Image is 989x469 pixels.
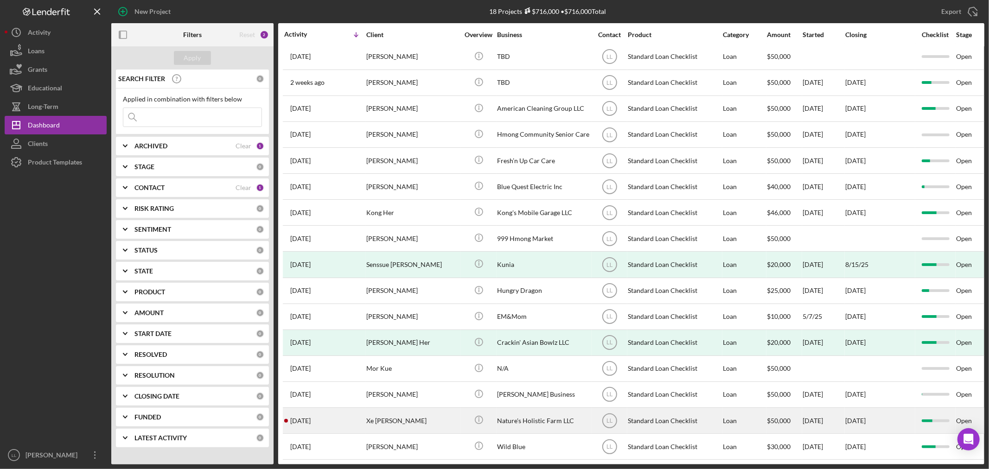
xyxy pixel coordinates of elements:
span: $30,000 [767,443,791,450]
b: RESOLUTION [134,372,175,379]
div: [PERSON_NAME] [366,122,459,147]
div: Loan [723,96,766,121]
b: STATE [134,267,153,275]
div: Loan [723,279,766,303]
span: $50,000 [767,78,791,86]
time: [DATE] [845,183,866,190]
div: Loan [723,252,766,277]
div: Clear [236,142,251,150]
div: Standard Loan Checklist [628,408,721,433]
span: $46,000 [767,209,791,216]
span: $50,000 [767,104,791,112]
time: 2025-05-19 21:51 [290,313,311,320]
div: [DATE] [803,434,844,459]
div: Client [366,31,459,38]
div: 0 [256,75,264,83]
div: [DATE] [803,96,844,121]
time: [DATE] [845,417,866,425]
text: LL [606,314,613,320]
div: Standard Loan Checklist [628,226,721,251]
button: Clients [5,134,107,153]
time: [DATE] [845,209,866,216]
div: Standard Loan Checklist [628,304,721,329]
div: Activity [28,23,51,44]
span: $40,000 [767,183,791,190]
div: Standard Loan Checklist [628,382,721,407]
time: 2025-09-12 15:27 [290,53,311,60]
div: Applied in combination with filters below [123,95,262,103]
button: Dashboard [5,116,107,134]
div: Overview [461,31,496,38]
text: LL [606,392,613,398]
time: 2025-07-18 05:25 [290,157,311,165]
div: Crackin' Asian Bowlz LLC [497,330,590,355]
div: Standard Loan Checklist [628,200,721,225]
div: $20,000 [767,330,802,355]
time: [DATE] [845,443,866,450]
button: LL[PERSON_NAME] [5,446,107,464]
div: [DATE] [803,70,844,95]
div: [PERSON_NAME] [366,382,459,407]
div: 0 [256,434,264,442]
b: LATEST ACTIVITY [134,434,187,442]
div: Standard Loan Checklist [628,356,721,381]
text: LL [606,418,613,424]
div: Open Intercom Messenger [957,428,980,450]
text: LL [606,132,613,138]
div: 0 [256,246,264,254]
button: Product Templates [5,153,107,171]
div: Hungry Dragon [497,279,590,303]
time: 2025-02-28 21:11 [290,443,311,450]
text: LL [606,288,613,294]
a: Loans [5,42,107,60]
time: 2025-05-05 14:49 [290,365,311,372]
a: Grants [5,60,107,79]
time: [DATE] [845,286,866,294]
div: [PERSON_NAME] Business [497,382,590,407]
b: CONTACT [134,184,165,191]
div: Wild Blue [497,434,590,459]
div: 1 [256,184,264,192]
text: LL [606,106,613,112]
div: [PERSON_NAME] [366,279,459,303]
div: Fresh’n Up Car Care [497,148,590,173]
div: Loan [723,44,766,69]
div: [DATE] [803,279,844,303]
text: LL [606,54,613,60]
div: 2 [260,30,269,39]
b: AMOUNT [134,309,164,317]
div: [DATE] [803,252,844,277]
span: $50,000 [767,417,791,425]
div: [DATE] [803,174,844,199]
div: Loan [723,304,766,329]
a: Educational [5,79,107,97]
div: TBD [497,44,590,69]
button: Apply [174,51,211,65]
text: LL [606,262,613,268]
b: ARCHIVED [134,142,167,150]
div: Standard Loan Checklist [628,96,721,121]
text: LL [12,453,17,458]
time: [DATE] [845,312,866,320]
div: N/A [497,356,590,381]
time: 2025-05-27 15:51 [290,287,311,294]
div: 0 [256,309,264,317]
b: START DATE [134,330,172,337]
span: $50,000 [767,52,791,60]
div: Loan [723,226,766,251]
div: [PERSON_NAME] [23,446,83,467]
div: Loan [723,200,766,225]
div: Loan [723,408,766,433]
div: Activity [284,31,325,38]
div: Reset [239,31,255,38]
div: [DATE] [803,408,844,433]
span: $10,000 [767,312,791,320]
time: [DATE] [845,104,866,112]
div: [PERSON_NAME] [366,174,459,199]
time: [DATE] [845,390,866,398]
time: 2025-09-04 02:25 [290,79,325,86]
div: Contact [592,31,627,38]
div: Kong Her [366,200,459,225]
div: Blue Quest Electric Inc [497,174,590,199]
